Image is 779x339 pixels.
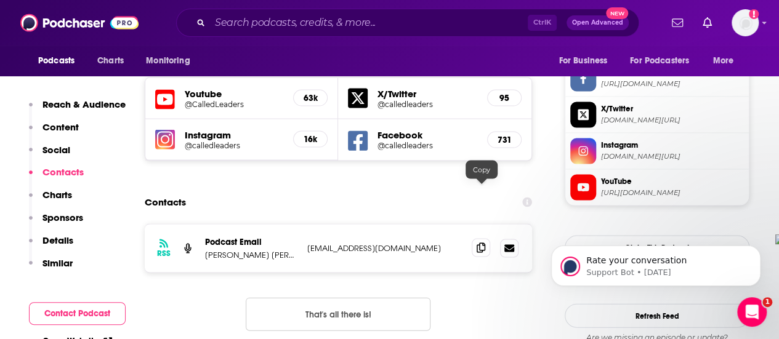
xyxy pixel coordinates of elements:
[246,298,430,331] button: Nothing here.
[42,212,83,223] p: Sponsors
[42,257,73,269] p: Similar
[157,249,171,258] h3: RSS
[601,116,744,125] span: twitter.com/calledleaders
[42,234,73,246] p: Details
[97,52,124,70] span: Charts
[630,52,689,70] span: For Podcasters
[29,234,73,257] button: Details
[205,250,297,260] p: [PERSON_NAME] [PERSON_NAME]
[567,15,629,30] button: Open AdvancedNew
[737,297,767,327] iframe: Intercom live chat
[304,93,317,103] h5: 63k
[29,98,126,121] button: Reach & Audience
[29,144,70,167] button: Social
[498,135,511,145] h5: 731
[29,121,79,144] button: Content
[732,9,759,36] span: Logged in as amandawoods
[29,189,72,212] button: Charts
[601,79,744,89] span: https://www.facebook.com/calledleaders
[42,98,126,110] p: Reach & Audience
[601,188,744,197] span: https://www.youtube.com/@CalledLeaders
[570,66,744,92] a: Facebook[URL][DOMAIN_NAME]
[30,49,91,73] button: open menu
[185,129,283,141] h5: Instagram
[498,93,511,103] h5: 95
[42,144,70,156] p: Social
[307,243,462,253] p: [EMAIL_ADDRESS][DOMAIN_NAME]
[749,9,759,19] svg: Add a profile image
[185,141,283,150] a: @calledleaders
[20,11,139,34] img: Podchaser - Follow, Share and Rate Podcasts
[29,166,84,189] button: Contacts
[570,138,744,164] a: Instagram[DOMAIN_NAME][URL]
[377,88,477,100] h5: X/Twitter
[570,175,744,201] a: YouTube[URL][DOMAIN_NAME]
[304,134,317,145] h5: 16k
[42,121,79,133] p: Content
[762,297,772,307] span: 1
[185,100,283,109] a: @CalledLeaders
[704,49,749,73] button: open menu
[466,161,498,179] div: Copy
[570,102,744,128] a: X/Twitter[DOMAIN_NAME][URL]
[550,49,623,73] button: open menu
[528,15,557,31] span: Ctrl K
[210,13,528,33] input: Search podcasts, credits, & more...
[377,129,477,141] h5: Facebook
[713,52,734,70] span: More
[601,152,744,161] span: instagram.com/calledleaders
[732,9,759,36] img: User Profile
[29,302,126,325] button: Contact Podcast
[667,12,688,33] a: Show notifications dropdown
[205,237,297,247] p: Podcast Email
[176,9,639,37] div: Search podcasts, credits, & more...
[533,220,779,306] iframe: Intercom notifications message
[155,130,175,150] img: iconImage
[601,103,744,114] span: X/Twitter
[377,141,477,150] a: @calledleaders
[559,52,607,70] span: For Business
[89,49,131,73] a: Charts
[42,166,84,178] p: Contacts
[42,189,72,201] p: Charts
[29,212,83,234] button: Sponsors
[146,52,190,70] span: Monitoring
[185,88,283,100] h5: Youtube
[732,9,759,36] button: Show profile menu
[38,52,75,70] span: Podcasts
[601,176,744,187] span: YouTube
[565,304,749,328] button: Refresh Feed
[698,12,717,33] a: Show notifications dropdown
[145,191,186,214] h2: Contacts
[29,257,73,280] button: Similar
[572,20,623,26] span: Open Advanced
[601,140,744,151] span: Instagram
[606,7,628,19] span: New
[377,100,477,109] a: @calledleaders
[622,49,707,73] button: open menu
[137,49,206,73] button: open menu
